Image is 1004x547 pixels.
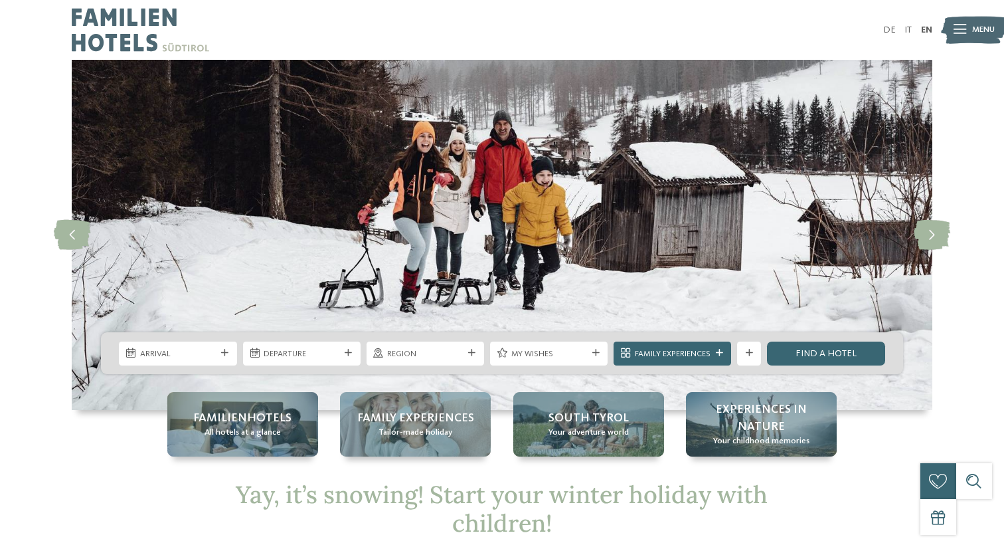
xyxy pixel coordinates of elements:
[904,25,912,35] a: IT
[698,401,825,435] span: Experiences in nature
[387,348,463,360] span: Region
[378,427,452,439] span: Tailor-made holiday
[921,25,932,35] a: EN
[635,348,711,360] span: Family Experiences
[713,435,809,447] span: Your childhood memories
[236,479,768,538] span: Yay, it’s snowing! Start your winter holiday with children!
[511,348,587,360] span: My wishes
[548,410,629,427] span: South Tyrol
[205,427,281,439] span: All hotels at a glance
[193,410,292,427] span: Familienhotels
[767,342,884,366] a: Find a hotel
[972,24,995,36] span: Menu
[140,348,216,360] span: Arrival
[72,60,932,410] img: Winter holiday with children? Only in South Tyrol!
[357,410,474,427] span: Family Experiences
[883,25,896,35] a: DE
[548,427,629,439] span: Your adventure world
[686,392,837,456] a: Winter holiday with children? Only in South Tyrol! Experiences in nature Your childhood memories
[513,392,664,456] a: Winter holiday with children? Only in South Tyrol! South Tyrol Your adventure world
[264,348,339,360] span: Departure
[340,392,491,456] a: Winter holiday with children? Only in South Tyrol! Family Experiences Tailor-made holiday
[167,392,318,456] a: Winter holiday with children? Only in South Tyrol! Familienhotels All hotels at a glance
